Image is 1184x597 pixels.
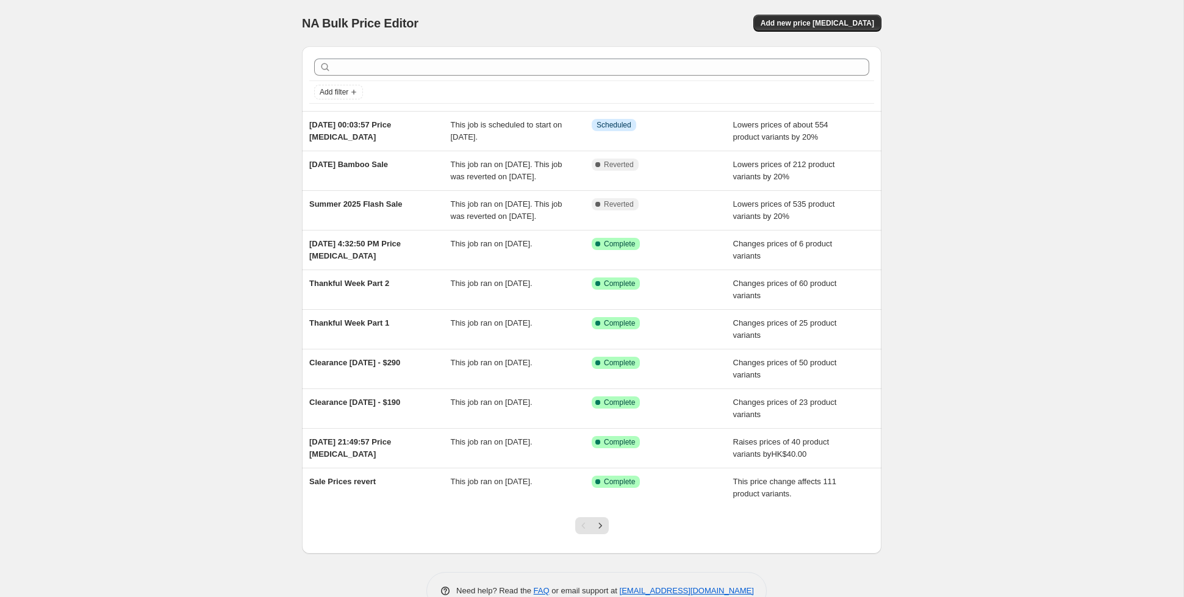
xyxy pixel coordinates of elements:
span: This job ran on [DATE]. This job was reverted on [DATE]. [451,160,562,181]
span: Reverted [604,199,634,209]
span: Complete [604,318,635,328]
span: This job ran on [DATE]. [451,279,533,288]
span: Clearance [DATE] - $190 [309,398,400,407]
span: HK$40.00 [771,449,806,459]
span: Complete [604,279,635,288]
span: This price change affects 111 product variants. [733,477,837,498]
span: [DATE] 21:49:57 Price [MEDICAL_DATA] [309,437,391,459]
span: [DATE] 00:03:57 Price [MEDICAL_DATA] [309,120,391,141]
span: Reverted [604,160,634,170]
span: Raises prices of 40 product variants by [733,437,830,459]
span: Add filter [320,87,348,97]
span: Scheduled [597,120,631,130]
span: Thankful Week Part 1 [309,318,389,327]
button: Add new price [MEDICAL_DATA] [753,15,881,32]
span: Add new price [MEDICAL_DATA] [761,18,874,28]
span: or email support at [550,586,620,595]
span: Summer 2025 Flash Sale [309,199,402,209]
nav: Pagination [575,517,609,534]
button: Next [592,517,609,534]
span: NA Bulk Price Editor [302,16,418,30]
span: Complete [604,477,635,487]
span: Complete [604,239,635,249]
span: Lowers prices of 212 product variants by 20% [733,160,835,181]
span: This job ran on [DATE]. [451,437,533,446]
span: Clearance [DATE] - $290 [309,358,400,367]
span: Complete [604,437,635,447]
span: This job ran on [DATE]. [451,398,533,407]
span: Changes prices of 6 product variants [733,239,833,260]
button: Add filter [314,85,363,99]
span: Changes prices of 23 product variants [733,398,837,419]
a: FAQ [534,586,550,595]
span: Changes prices of 60 product variants [733,279,837,300]
span: Changes prices of 50 product variants [733,358,837,379]
span: Complete [604,398,635,407]
span: [DATE] 4:32:50 PM Price [MEDICAL_DATA] [309,239,401,260]
span: This job ran on [DATE]. [451,358,533,367]
span: Changes prices of 25 product variants [733,318,837,340]
span: Sale Prices revert [309,477,376,486]
span: [DATE] Bamboo Sale [309,160,388,169]
span: Lowers prices of 535 product variants by 20% [733,199,835,221]
span: Thankful Week Part 2 [309,279,389,288]
span: This job ran on [DATE]. This job was reverted on [DATE]. [451,199,562,221]
span: Complete [604,358,635,368]
a: [EMAIL_ADDRESS][DOMAIN_NAME] [620,586,754,595]
span: This job ran on [DATE]. [451,477,533,486]
span: This job is scheduled to start on [DATE]. [451,120,562,141]
span: This job ran on [DATE]. [451,318,533,327]
span: Lowers prices of about 554 product variants by 20% [733,120,828,141]
span: Need help? Read the [456,586,534,595]
span: This job ran on [DATE]. [451,239,533,248]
